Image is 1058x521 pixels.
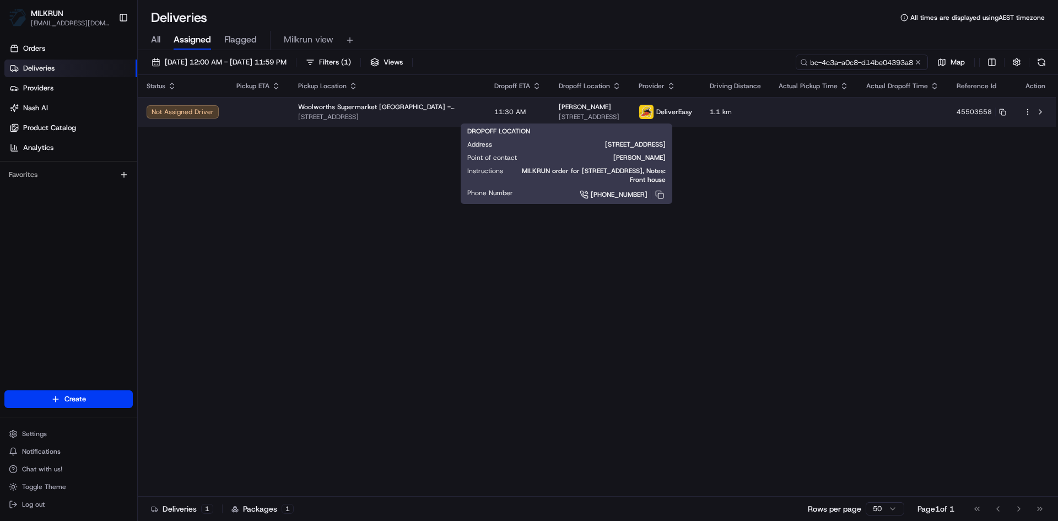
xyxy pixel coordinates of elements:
[23,44,45,53] span: Orders
[494,108,526,116] span: 11:30 AM
[917,503,954,514] div: Page 1 of 1
[31,8,63,19] button: MILKRUN
[22,482,66,491] span: Toggle Theme
[467,189,513,197] span: Phone Number
[467,166,503,175] span: Instructions
[467,153,517,162] span: Point of contact
[23,103,48,113] span: Nash AI
[22,447,61,456] span: Notifications
[384,57,403,67] span: Views
[23,63,55,73] span: Deliveries
[151,9,207,26] h1: Deliveries
[4,79,137,97] a: Providers
[64,394,86,404] span: Create
[866,82,928,90] span: Actual Dropoff Time
[4,479,133,495] button: Toggle Theme
[639,105,654,119] img: delivereasy_logo.png
[467,140,492,149] span: Address
[710,82,761,90] span: Driving Distance
[957,108,1006,116] button: 45503558
[559,103,611,111] span: [PERSON_NAME]
[910,13,1045,22] span: All times are displayed using AEST timezone
[639,82,665,90] span: Provider
[23,83,53,93] span: Providers
[282,504,294,514] div: 1
[521,166,666,184] span: MILKRUN order for [STREET_ADDRESS], Notes: Front house
[301,55,356,70] button: Filters(1)
[4,461,133,477] button: Chat with us!
[23,123,76,133] span: Product Catalog
[710,108,761,116] span: 1.1 km
[957,82,996,90] span: Reference Id
[9,9,26,26] img: MILKRUN
[467,127,530,136] span: DROPOFF LOCATION
[319,57,351,67] span: Filters
[1034,55,1049,70] button: Refresh
[22,500,45,509] span: Log out
[656,108,692,116] span: DeliverEasy
[531,189,666,201] a: [PHONE_NUMBER]
[559,82,610,90] span: Dropoff Location
[591,190,647,199] span: [PHONE_NUMBER]
[298,112,477,121] span: [STREET_ADDRESS]
[174,33,211,46] span: Assigned
[4,119,137,137] a: Product Catalog
[298,103,477,111] span: Woolworths Supermarket [GEOGRAPHIC_DATA] - [GEOGRAPHIC_DATA]
[22,465,62,474] span: Chat with us!
[31,19,110,28] button: [EMAIL_ADDRESS][DOMAIN_NAME]
[22,429,47,438] span: Settings
[796,55,928,70] input: Type to search
[201,504,213,514] div: 1
[932,55,970,70] button: Map
[4,4,114,31] button: MILKRUNMILKRUN[EMAIL_ADDRESS][DOMAIN_NAME]
[4,99,137,117] a: Nash AI
[4,390,133,408] button: Create
[147,55,292,70] button: [DATE] 12:00 AM - [DATE] 11:59 PM
[151,33,160,46] span: All
[4,40,137,57] a: Orders
[23,143,53,153] span: Analytics
[4,60,137,77] a: Deliveries
[4,444,133,459] button: Notifications
[341,57,351,67] span: ( 1 )
[494,82,530,90] span: Dropoff ETA
[284,33,333,46] span: Milkrun view
[151,503,213,514] div: Deliveries
[559,112,621,121] span: [STREET_ADDRESS]
[535,153,666,162] span: [PERSON_NAME]
[4,426,133,442] button: Settings
[779,82,838,90] span: Actual Pickup Time
[224,33,257,46] span: Flagged
[510,140,666,149] span: [STREET_ADDRESS]
[4,166,133,184] div: Favorites
[365,55,408,70] button: Views
[1024,82,1047,90] div: Action
[236,82,269,90] span: Pickup ETA
[147,82,165,90] span: Status
[231,503,294,514] div: Packages
[4,497,133,512] button: Log out
[951,57,965,67] span: Map
[165,57,287,67] span: [DATE] 12:00 AM - [DATE] 11:59 PM
[4,139,137,157] a: Analytics
[808,503,861,514] p: Rows per page
[298,82,347,90] span: Pickup Location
